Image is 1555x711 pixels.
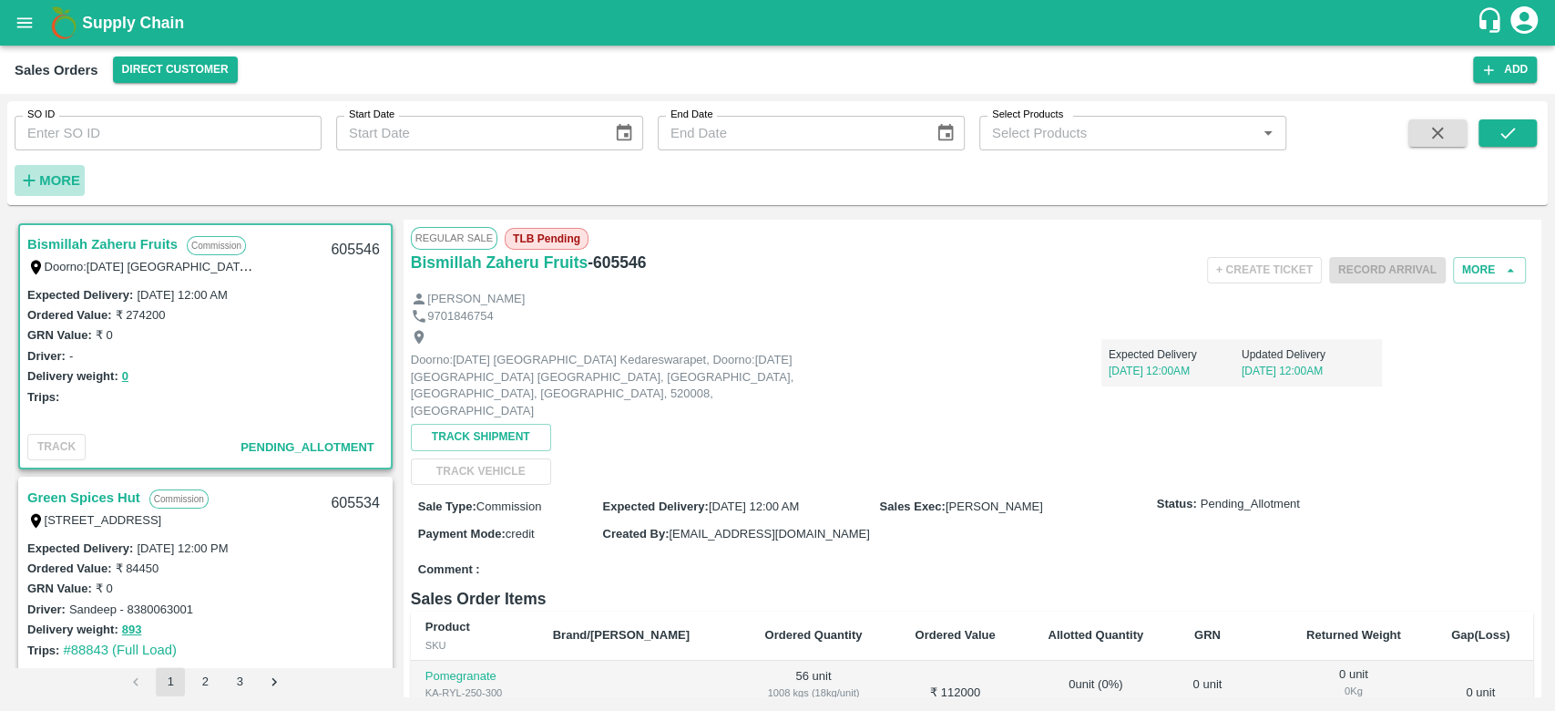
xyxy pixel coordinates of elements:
span: [PERSON_NAME] [946,500,1043,513]
b: Gap(Loss) [1451,628,1509,642]
nav: pagination navigation [118,667,292,696]
label: Expected Delivery : [602,500,708,513]
b: Brand/[PERSON_NAME] [553,628,690,642]
label: ₹ 0 [96,582,113,595]
button: Track Shipment [411,424,551,450]
button: More [15,165,85,196]
label: Ordered Value: [27,562,111,575]
p: [DATE] 12:00AM [1109,363,1242,379]
input: Start Date [336,116,599,150]
button: Open [1256,121,1280,145]
p: 9701846754 [427,308,493,325]
button: Choose date [928,116,963,150]
label: Start Date [349,108,394,122]
button: 0 [122,366,128,387]
label: [DATE] 12:00 PM [137,541,228,555]
b: Supply Chain [82,14,184,32]
label: Sale Type : [418,500,476,513]
strong: More [39,173,80,188]
input: End Date [658,116,921,150]
a: Green Spices Hut [27,486,140,510]
div: 0 Kg [1185,694,1230,710]
a: Supply Chain [82,10,1476,36]
button: More [1453,257,1526,283]
div: 605546 [320,229,390,272]
div: account of current user [1508,4,1540,42]
label: Ordered Value: [27,308,111,322]
label: Sandeep - 8380063001 [69,603,193,616]
button: open drawer [4,2,46,44]
label: - [69,349,73,363]
span: Pending_Allotment [1201,496,1300,513]
label: Payment Mode : [418,527,506,541]
h6: Sales Order Items [411,586,1533,612]
b: Ordered Quantity [765,628,863,642]
input: Enter SO ID [15,116,322,150]
label: GRN Value: [27,582,92,595]
button: Choose date [607,116,641,150]
div: Sales Orders [15,58,98,82]
p: Pomegranate [425,668,524,685]
label: Sales Exec : [880,500,946,513]
span: Commission [476,500,542,513]
div: customer-support [1476,6,1508,39]
p: Doorno:[DATE] [GEOGRAPHIC_DATA] Kedareswarapet, Doorno:[DATE] [GEOGRAPHIC_DATA] [GEOGRAPHIC_DATA]... [411,352,821,419]
button: Add [1473,57,1537,83]
label: ₹ 0 [96,328,113,342]
p: Expected Delivery [1109,346,1242,363]
div: 1008 kgs (18kg/unit) [752,685,875,701]
div: 0 Kg [1036,694,1156,710]
span: TLB Pending [505,228,588,250]
label: Trips: [27,390,59,404]
img: logo [46,5,82,41]
div: 0 unit [1185,676,1230,710]
label: SO ID [27,108,55,122]
div: 0 Kg [1294,683,1413,699]
div: KA-RYL-250-300 [425,685,524,701]
label: Select Products [992,108,1063,122]
label: Trips: [27,644,59,657]
span: Pending_Allotment [240,440,374,454]
button: Go to next page [260,667,289,696]
div: 0 unit ( 0 %) [1036,676,1156,710]
label: Driver: [27,349,66,363]
label: Created By : [602,527,669,541]
label: Expected Delivery : [27,541,133,555]
span: Please dispatch the trip before ending [1329,262,1446,276]
button: 893 [122,620,142,641]
b: Allotted Quantity [1048,628,1143,642]
button: Go to page 3 [225,667,254,696]
label: [STREET_ADDRESS] [45,513,162,527]
a: #88843 (Full Load) [63,643,177,657]
button: Go to page 2 [190,667,220,696]
label: Doorno:[DATE] [GEOGRAPHIC_DATA] Kedareswarapet, Doorno:[DATE] [GEOGRAPHIC_DATA] [GEOGRAPHIC_DATA]... [45,259,1244,273]
b: Product [425,620,470,634]
label: [DATE] 12:00 AM [137,288,227,302]
p: Commission [187,236,246,255]
label: End Date [670,108,712,122]
div: 605534 [320,482,390,525]
input: Select Products [985,121,1251,145]
span: Regular Sale [411,227,497,249]
span: [DATE] 12:00 AM [709,500,799,513]
a: Bismillah Zaheru Fruits [27,232,178,256]
h6: - 605546 [588,250,646,275]
p: [DATE] 12:00AM [1242,363,1375,379]
p: [PERSON_NAME] [427,291,525,308]
label: Delivery weight: [27,623,118,636]
label: Status: [1157,496,1197,513]
a: Bismillah Zaheru Fruits [411,250,588,275]
p: Commission [149,489,209,509]
label: ₹ 274200 [115,308,165,322]
b: Ordered Value [915,628,995,642]
span: credit [506,527,535,541]
label: ₹ 84450 [115,562,159,575]
label: GRN Value: [27,328,92,342]
label: Expected Delivery : [27,288,133,302]
button: page 1 [156,667,185,696]
p: Updated Delivery [1242,346,1375,363]
span: [EMAIL_ADDRESS][DOMAIN_NAME] [669,527,869,541]
b: GRN [1194,628,1221,642]
label: Comment : [418,562,480,579]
